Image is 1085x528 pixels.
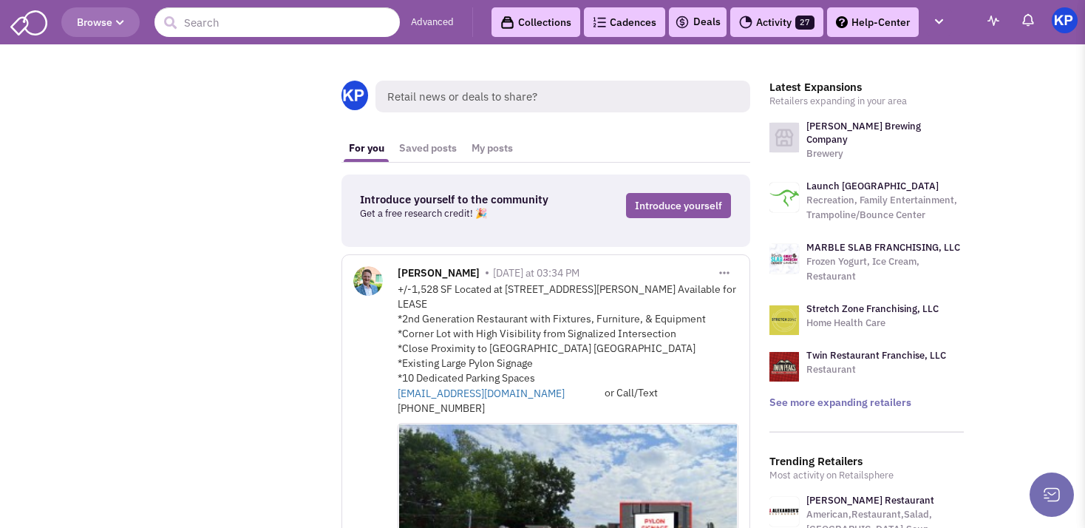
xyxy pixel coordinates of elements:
[806,362,946,377] p: Restaurant
[795,16,814,30] span: 27
[769,244,799,274] img: logo
[806,316,939,331] p: Home Health Care
[769,396,911,409] a: See more expanding retailers
[398,386,605,401] a: [EMAIL_ADDRESS][DOMAIN_NAME]
[360,193,569,206] h3: Introduce yourself to the community
[806,254,965,284] p: Frozen Yogurt, Ice Cream, Restaurant
[739,16,752,29] img: Activity.png
[500,16,514,30] img: icon-collection-lavender-black.svg
[806,146,965,161] p: Brewery
[769,455,965,468] h3: Trending Retailers
[593,17,606,27] img: Cadences_logo.png
[584,7,665,37] a: Cadences
[464,135,520,162] a: My posts
[626,193,731,218] a: Introduce yourself
[492,7,580,37] a: Collections
[341,135,392,162] a: For you
[360,206,569,221] p: Get a free research credit! 🎉
[77,16,124,29] span: Browse
[154,7,400,37] input: Search
[392,135,464,162] a: Saved posts
[675,13,690,31] img: icon-deals.svg
[769,94,965,109] p: Retailers expanding in your area
[806,349,946,362] a: Twin Restaurant Franchise, LLC
[769,183,799,212] img: logo
[375,81,750,112] span: Retail news or deals to share?
[769,81,965,94] h3: Latest Expansions
[827,7,919,37] a: Help-Center
[806,302,939,315] a: Stretch Zone Franchising, LLC
[806,193,965,223] p: Recreation, Family Entertainment, Trampoline/Bounce Center
[398,282,738,416] div: +/-1,528 SF Located at [STREET_ADDRESS][PERSON_NAME] Available for LEASE *2nd Generation Restaura...
[769,305,799,335] img: logo
[493,266,579,280] span: [DATE] at 03:34 PM
[10,7,47,35] img: SmartAdmin
[675,13,721,31] a: Deals
[769,123,799,152] img: logo
[1052,7,1078,33] img: KeyPoint Partners
[806,494,934,507] a: [PERSON_NAME] Restaurant
[769,352,799,382] img: logo
[806,241,960,254] a: MARBLE SLAB FRANCHISING, LLC
[61,7,140,37] button: Browse
[398,266,480,283] span: [PERSON_NAME]
[836,16,848,28] img: help.png
[806,120,921,146] a: [PERSON_NAME] Brewing Company
[411,16,454,30] a: Advanced
[806,180,939,192] a: Launch [GEOGRAPHIC_DATA]
[730,7,823,37] a: Activity27
[769,468,965,483] p: Most activity on Retailsphere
